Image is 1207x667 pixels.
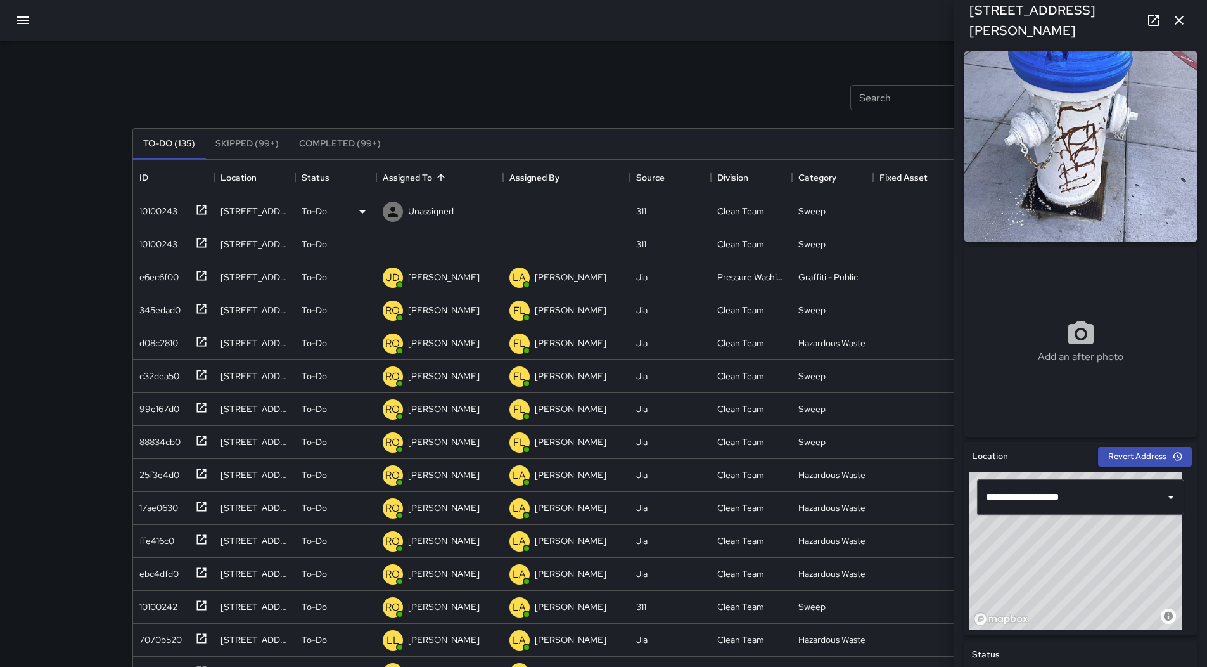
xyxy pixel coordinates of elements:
p: To-Do [302,534,327,547]
p: LL [386,633,399,648]
p: [PERSON_NAME] [408,304,480,316]
p: RO [385,468,400,483]
div: Jia [636,469,648,481]
div: 335 Mcallister Street [220,633,289,646]
div: 220 Fell Street [220,436,289,448]
p: [PERSON_NAME] [408,337,480,349]
div: Assigned To [383,160,432,195]
p: [PERSON_NAME] [535,271,606,283]
p: To-Do [302,271,327,283]
div: 311 [636,205,646,217]
p: Unassigned [408,205,454,217]
p: [PERSON_NAME] [535,436,606,448]
p: FL [513,369,526,384]
div: Division [717,160,748,195]
div: Pressure Washing [717,271,786,283]
div: 10100242 [134,595,177,613]
div: Clean Team [717,600,764,613]
div: Clean Team [717,238,764,250]
div: Jia [636,567,648,580]
p: LA [513,468,526,483]
div: 7070b520 [134,628,182,646]
div: Status [302,160,329,195]
div: Location [220,160,257,195]
div: Category [798,160,836,195]
div: 25f3e4d0 [134,463,179,481]
div: Fixed Asset [879,160,928,195]
div: 524 Gough Street [220,238,289,250]
p: LA [513,567,526,582]
p: To-Do [302,403,327,415]
p: To-Do [302,304,327,316]
div: 10100243 [134,233,177,250]
div: Hazardous Waste [798,633,865,646]
p: LA [513,600,526,615]
div: Clean Team [717,337,764,349]
div: Status [295,160,376,195]
p: To-Do [302,633,327,646]
div: Clean Team [717,567,764,580]
p: [PERSON_NAME] [408,469,480,481]
div: Hazardous Waste [798,567,865,580]
div: Assigned By [509,160,559,195]
p: FL [513,303,526,318]
div: Category [792,160,873,195]
p: RO [385,369,400,384]
p: [PERSON_NAME] [535,403,606,415]
p: LA [513,534,526,549]
div: ID [139,160,148,195]
div: Source [636,160,665,195]
div: Sweep [798,600,826,613]
p: [PERSON_NAME] [535,304,606,316]
div: 294 Ivy Street [220,600,289,613]
p: [PERSON_NAME] [535,469,606,481]
div: 300 Gough Street [220,337,289,349]
div: c32dea50 [134,365,179,382]
div: Hazardous Waste [798,534,865,547]
p: [PERSON_NAME] [408,370,480,382]
div: Sweep [798,205,826,217]
div: Jia [636,534,648,547]
p: To-Do [302,238,327,250]
div: Sweep [798,403,826,415]
div: 300 Grove Street [220,567,289,580]
button: Skipped (99+) [205,129,289,159]
div: Jia [636,633,648,646]
p: [PERSON_NAME] [408,633,480,646]
p: [PERSON_NAME] [408,567,480,580]
div: Jia [636,436,648,448]
p: To-Do [302,600,327,613]
p: RO [385,600,400,615]
div: Clean Team [717,633,764,646]
p: [PERSON_NAME] [408,403,480,415]
p: RO [385,435,400,450]
button: To-Do (135) [133,129,205,159]
div: 99e167d0 [134,398,179,415]
div: Clean Team [717,502,764,514]
p: JD [386,270,400,285]
p: [PERSON_NAME] [535,534,606,547]
div: Jia [636,403,648,415]
p: [PERSON_NAME] [408,600,480,613]
div: Sweep [798,436,826,448]
div: d08c2810 [134,332,178,349]
div: Clean Team [717,205,764,217]
p: To-Do [302,469,327,481]
p: To-Do [302,337,327,349]
div: Graffiti - Public [798,271,858,283]
div: 295 Fell Street [220,403,289,415]
p: To-Do [302,436,327,448]
p: RO [385,534,400,549]
div: 355 Mcallister Street [220,271,289,283]
div: 301 Van Ness Avenue [220,469,289,481]
div: 88834cb0 [134,431,181,448]
div: Clean Team [717,469,764,481]
button: Completed (99+) [289,129,391,159]
p: [PERSON_NAME] [408,271,480,283]
p: RO [385,336,400,351]
div: Jia [636,304,648,316]
div: Division [711,160,792,195]
p: [PERSON_NAME] [408,436,480,448]
div: Fixed Asset [873,160,954,195]
p: To-Do [302,205,327,217]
